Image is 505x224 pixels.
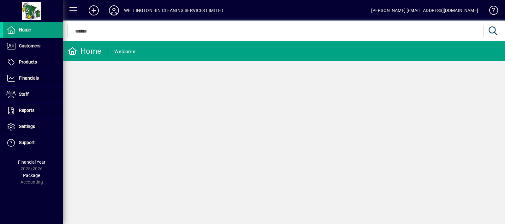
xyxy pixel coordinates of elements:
span: Products [19,59,37,64]
span: Staff [19,92,29,97]
span: Customers [19,43,40,48]
div: [PERSON_NAME] [EMAIL_ADDRESS][DOMAIN_NAME] [371,5,478,15]
div: Welcome [114,46,135,57]
div: Home [68,46,101,56]
a: Financials [3,70,63,86]
span: Reports [19,108,34,113]
a: Settings [3,119,63,135]
span: Financials [19,76,39,81]
span: Financial Year [18,160,45,165]
span: Settings [19,124,35,129]
button: Profile [104,5,124,16]
span: Support [19,140,35,145]
span: Package [23,173,40,178]
span: Home [19,27,31,32]
a: Knowledge Base [484,1,497,22]
a: Staff [3,87,63,102]
div: WELLINGTON BIN CLEANING SERVICES LIMITED [124,5,223,15]
a: Support [3,135,63,151]
a: Customers [3,38,63,54]
a: Products [3,54,63,70]
a: Reports [3,103,63,118]
button: Add [84,5,104,16]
